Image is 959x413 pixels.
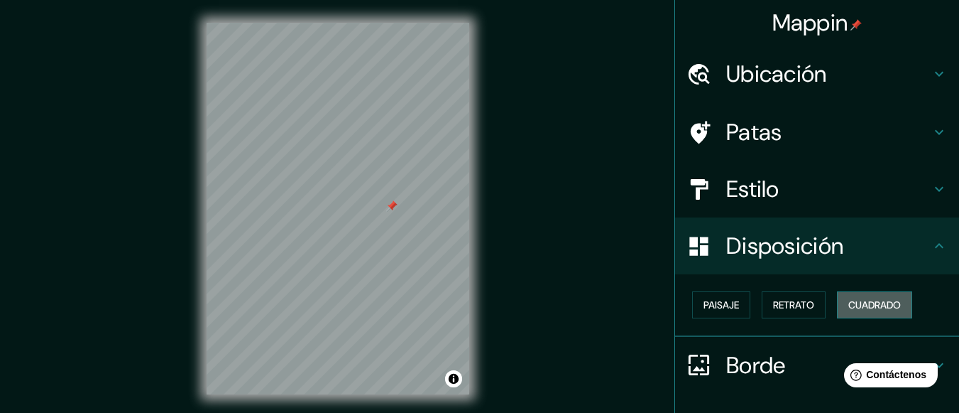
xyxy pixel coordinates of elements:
font: Borde [726,350,786,380]
font: Disposición [726,231,843,261]
font: Cuadrado [848,299,901,311]
div: Borde [675,337,959,394]
iframe: Lanzador de widgets de ayuda [833,358,943,397]
img: pin-icon.png [850,19,862,31]
font: Patas [726,117,782,147]
font: Estilo [726,174,779,204]
canvas: Mapa [207,23,469,395]
font: Mappin [772,8,848,38]
div: Estilo [675,161,959,218]
button: Paisaje [692,291,750,318]
div: Disposición [675,218,959,274]
font: Paisaje [703,299,739,311]
font: Retrato [773,299,814,311]
button: Cuadrado [837,291,912,318]
button: Activar o desactivar atribución [445,370,462,387]
div: Ubicación [675,45,959,102]
button: Retrato [762,291,826,318]
font: Ubicación [726,59,827,89]
div: Patas [675,104,959,161]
